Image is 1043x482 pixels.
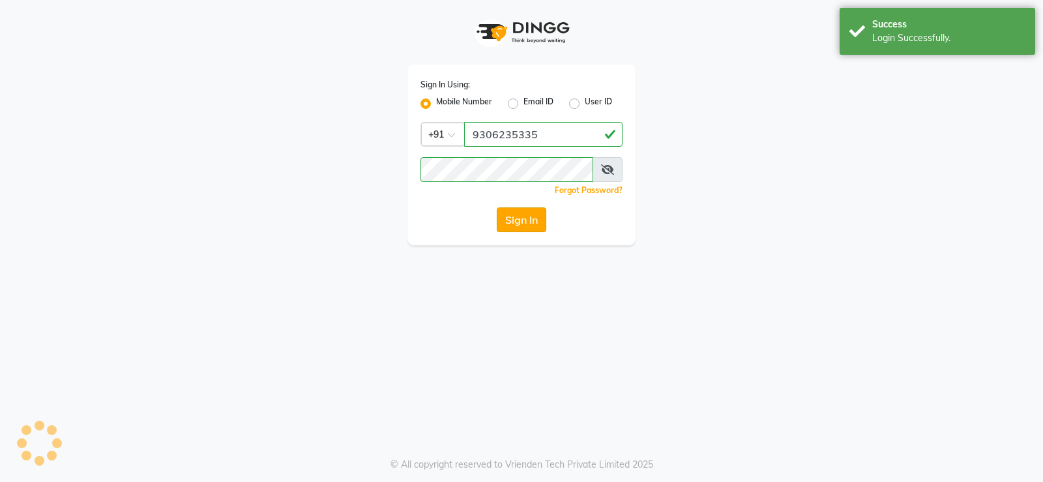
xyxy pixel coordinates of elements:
[872,18,1025,31] div: Success
[436,96,492,112] label: Mobile Number
[872,31,1025,45] div: Login Successfully.
[469,13,574,52] img: logo1.svg
[464,122,623,147] input: Username
[420,157,593,182] input: Username
[420,79,470,91] label: Sign In Using:
[523,96,553,112] label: Email ID
[555,185,623,195] a: Forgot Password?
[585,96,612,112] label: User ID
[497,207,546,232] button: Sign In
